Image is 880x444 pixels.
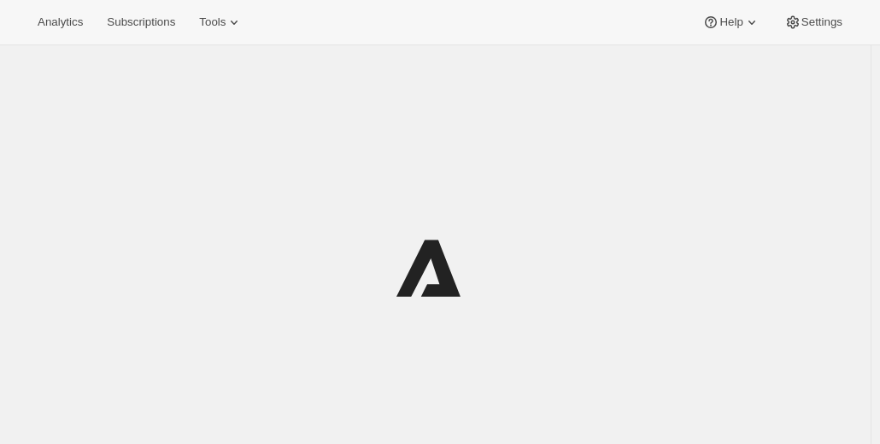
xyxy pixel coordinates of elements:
span: Settings [801,15,842,29]
span: Subscriptions [107,15,175,29]
button: Help [692,10,770,34]
span: Analytics [38,15,83,29]
button: Settings [774,10,853,34]
button: Subscriptions [97,10,185,34]
span: Tools [199,15,226,29]
span: Help [719,15,742,29]
button: Tools [189,10,253,34]
button: Analytics [27,10,93,34]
